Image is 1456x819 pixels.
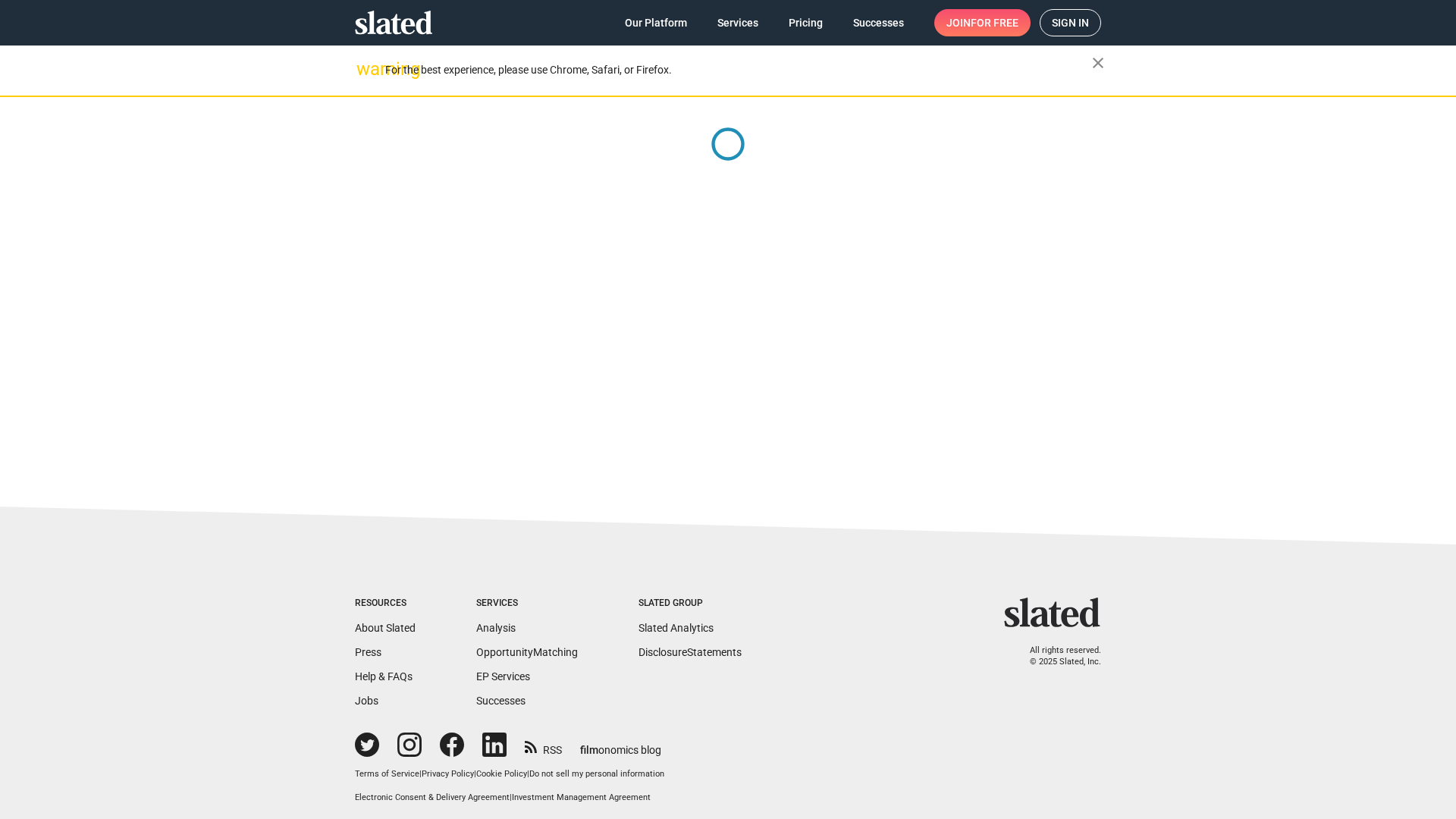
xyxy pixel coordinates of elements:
[476,670,530,682] a: EP Services
[971,9,1018,36] span: for free
[355,695,378,707] a: Jobs
[580,744,598,756] span: film
[476,646,578,658] a: OpportunityMatching
[705,9,770,36] a: Services
[422,769,474,779] a: Privacy Policy
[476,695,526,707] a: Successes
[1040,9,1101,36] a: Sign in
[639,598,742,610] div: Slated Group
[717,9,758,36] span: Services
[355,622,416,634] a: About Slated
[934,9,1031,36] a: Joinfor free
[639,646,742,658] a: DisclosureStatements
[355,670,413,682] a: Help & FAQs
[777,9,835,36] a: Pricing
[355,598,416,610] div: Resources
[355,769,419,779] a: Terms of Service
[510,792,512,802] span: |
[1052,10,1089,36] span: Sign in
[841,9,916,36] a: Successes
[529,769,664,780] button: Do not sell my personal information
[853,9,904,36] span: Successes
[639,622,714,634] a: Slated Analytics
[789,9,823,36] span: Pricing
[355,792,510,802] a: Electronic Consent & Delivery Agreement
[356,60,375,78] mat-icon: warning
[385,60,1092,80] div: For the best experience, please use Chrome, Safari, or Firefox.
[476,622,516,634] a: Analysis
[625,9,687,36] span: Our Platform
[474,769,476,779] span: |
[355,646,381,658] a: Press
[1014,645,1101,667] p: All rights reserved. © 2025 Slated, Inc.
[525,734,562,758] a: RSS
[419,769,422,779] span: |
[476,769,527,779] a: Cookie Policy
[580,731,661,758] a: filmonomics blog
[512,792,651,802] a: Investment Management Agreement
[527,769,529,779] span: |
[476,598,578,610] div: Services
[1089,54,1107,72] mat-icon: close
[946,9,1018,36] span: Join
[613,9,699,36] a: Our Platform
